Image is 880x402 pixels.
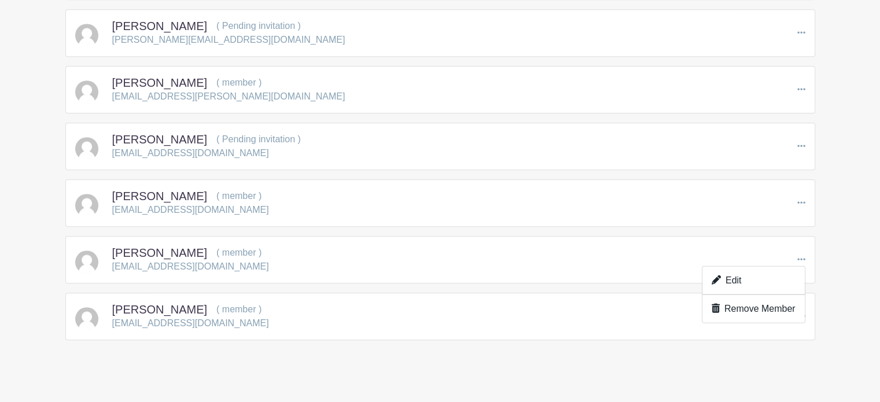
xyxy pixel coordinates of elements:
[112,90,345,104] p: [EMAIL_ADDRESS][PERSON_NAME][DOMAIN_NAME]
[216,248,262,257] span: ( member )
[112,146,269,160] p: [EMAIL_ADDRESS][DOMAIN_NAME]
[112,316,269,330] p: [EMAIL_ADDRESS][DOMAIN_NAME]
[702,271,805,289] a: Edit
[112,33,345,47] p: [PERSON_NAME][EMAIL_ADDRESS][DOMAIN_NAME]
[216,78,262,87] span: ( member )
[75,307,98,330] img: default-ce2991bfa6775e67f084385cd625a349d9dcbb7a52a09fb2fda1e96e2d18dcdb.png
[75,24,98,47] img: default-ce2991bfa6775e67f084385cd625a349d9dcbb7a52a09fb2fda1e96e2d18dcdb.png
[216,21,301,31] span: ( Pending invitation )
[702,299,805,318] a: Remove Member
[216,134,301,144] span: ( Pending invitation )
[75,80,98,104] img: default-ce2991bfa6775e67f084385cd625a349d9dcbb7a52a09fb2fda1e96e2d18dcdb.png
[75,137,98,160] img: default-ce2991bfa6775e67f084385cd625a349d9dcbb7a52a09fb2fda1e96e2d18dcdb.png
[112,246,207,260] h5: [PERSON_NAME]
[112,189,207,203] h5: [PERSON_NAME]
[112,260,269,274] p: [EMAIL_ADDRESS][DOMAIN_NAME]
[112,303,207,316] h5: [PERSON_NAME]
[75,250,98,274] img: default-ce2991bfa6775e67f084385cd625a349d9dcbb7a52a09fb2fda1e96e2d18dcdb.png
[112,76,207,90] h5: [PERSON_NAME]
[112,19,207,33] h5: [PERSON_NAME]
[112,203,269,217] p: [EMAIL_ADDRESS][DOMAIN_NAME]
[216,191,262,201] span: ( member )
[216,304,262,314] span: ( member )
[75,194,98,217] img: default-ce2991bfa6775e67f084385cd625a349d9dcbb7a52a09fb2fda1e96e2d18dcdb.png
[112,132,207,146] h5: [PERSON_NAME]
